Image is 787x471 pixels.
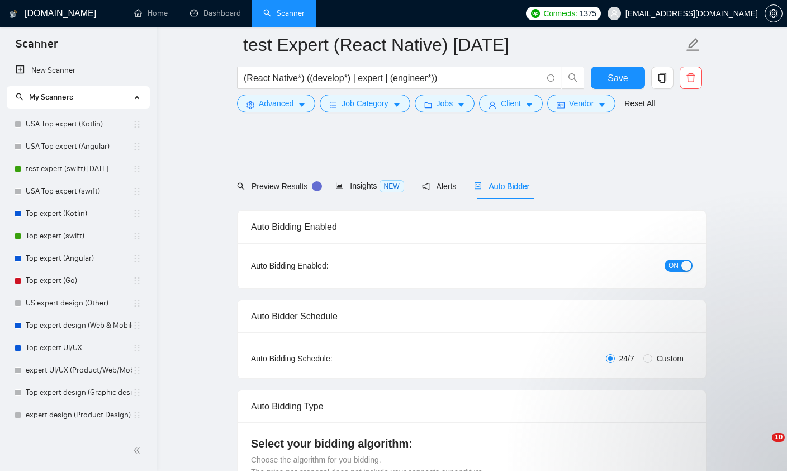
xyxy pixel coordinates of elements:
span: caret-down [298,101,306,109]
div: Auto Bidding Enabled: [251,260,398,272]
span: holder [132,388,141,397]
a: Top expert (Go) [26,270,132,292]
span: search [237,182,245,190]
img: upwork-logo.png [531,9,540,18]
span: folder [424,101,432,109]
span: Auto Bidder [474,182,529,191]
span: caret-down [525,101,533,109]
button: barsJob Categorycaret-down [320,95,410,112]
button: userClientcaret-down [479,95,543,112]
a: setting [765,9,783,18]
span: holder [132,142,141,151]
div: Auto Bidding Type [251,390,693,422]
li: expert UI/UX (Product/Web/Mobile) [7,359,149,381]
span: 1375 [580,7,596,20]
span: user [610,10,618,17]
span: Custom [652,352,688,365]
span: Advanced [259,97,293,110]
button: search [562,67,584,89]
button: Save [591,67,645,89]
span: My Scanners [29,92,73,102]
li: expert design (Web & Mobile) [7,426,149,449]
span: notification [422,182,430,190]
span: Jobs [437,97,453,110]
a: USA Top expert (swift) [26,180,132,202]
span: Job Category [342,97,388,110]
a: expert design (Product Design) [26,404,132,426]
li: USA Top expert (Kotlin) [7,113,149,135]
span: caret-down [598,101,606,109]
li: US expert design (Other) [7,292,149,314]
span: edit [686,37,700,52]
button: copy [651,67,674,89]
li: USA Top expert (Angular) [7,135,149,158]
a: Top expert UI/UX [26,337,132,359]
span: caret-down [393,101,401,109]
div: Auto Bidding Schedule: [251,352,398,365]
span: search [16,93,23,101]
input: Search Freelance Jobs... [244,71,542,85]
a: expert UI/UX (Product/Web/Mobile) [26,359,132,381]
span: setting [765,9,782,18]
a: Top expert design (Graphic design) [26,381,132,404]
span: Vendor [569,97,594,110]
button: setting [765,4,783,22]
span: area-chart [335,182,343,190]
span: Save [608,71,628,85]
a: USA Top expert (Angular) [26,135,132,158]
a: homeHome [134,8,168,18]
span: Scanner [7,36,67,59]
button: idcardVendorcaret-down [547,95,615,112]
span: holder [132,232,141,241]
span: double-left [133,445,144,456]
li: Top expert UI/UX [7,337,149,359]
span: user [489,101,496,109]
span: copy [652,73,673,83]
h4: Select your bidding algorithm: [251,436,693,451]
span: holder [132,276,141,285]
li: Top expert design (Graphic design) [7,381,149,404]
a: dashboardDashboard [190,8,241,18]
div: Auto Bidding Enabled [251,211,693,243]
a: searchScanner [263,8,305,18]
button: settingAdvancedcaret-down [237,95,315,112]
span: Alerts [422,182,457,191]
span: search [562,73,584,83]
span: bars [329,101,337,109]
span: ON [669,260,679,272]
span: Client [501,97,521,110]
span: setting [246,101,254,109]
a: test expert (swift) [DATE] [26,158,132,180]
li: New Scanner [7,59,149,82]
div: Tooltip anchor [312,181,322,191]
span: delete [680,73,701,83]
span: holder [132,321,141,330]
span: holder [132,411,141,420]
a: New Scanner [16,59,140,82]
img: logo [10,5,17,23]
a: Top expert design (Web & Mobile) 0% answers [DATE] [26,314,132,337]
span: My Scanners [16,92,73,102]
a: US expert design (Other) [26,292,132,314]
span: holder [132,254,141,263]
li: Top expert design (Web & Mobile) 0% answers 24/07/25 [7,314,149,337]
span: 10 [772,433,785,442]
button: delete [680,67,702,89]
span: idcard [557,101,565,109]
iframe: Intercom live chat [749,433,776,460]
span: holder [132,120,141,129]
input: Scanner name... [243,31,684,59]
li: Top expert (Angular) [7,247,149,270]
li: Top expert (Go) [7,270,149,292]
a: Reset All [624,97,655,110]
li: USA Top expert (swift) [7,180,149,202]
span: robot [474,182,482,190]
li: test expert (swift) 07/24/25 [7,158,149,180]
a: Top expert (swift) [26,225,132,247]
span: Connects: [543,7,577,20]
li: Top expert (Kotlin) [7,202,149,225]
span: Insights [335,181,404,190]
span: holder [132,164,141,173]
li: Top expert (swift) [7,225,149,247]
li: expert design (Product Design) [7,404,149,426]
